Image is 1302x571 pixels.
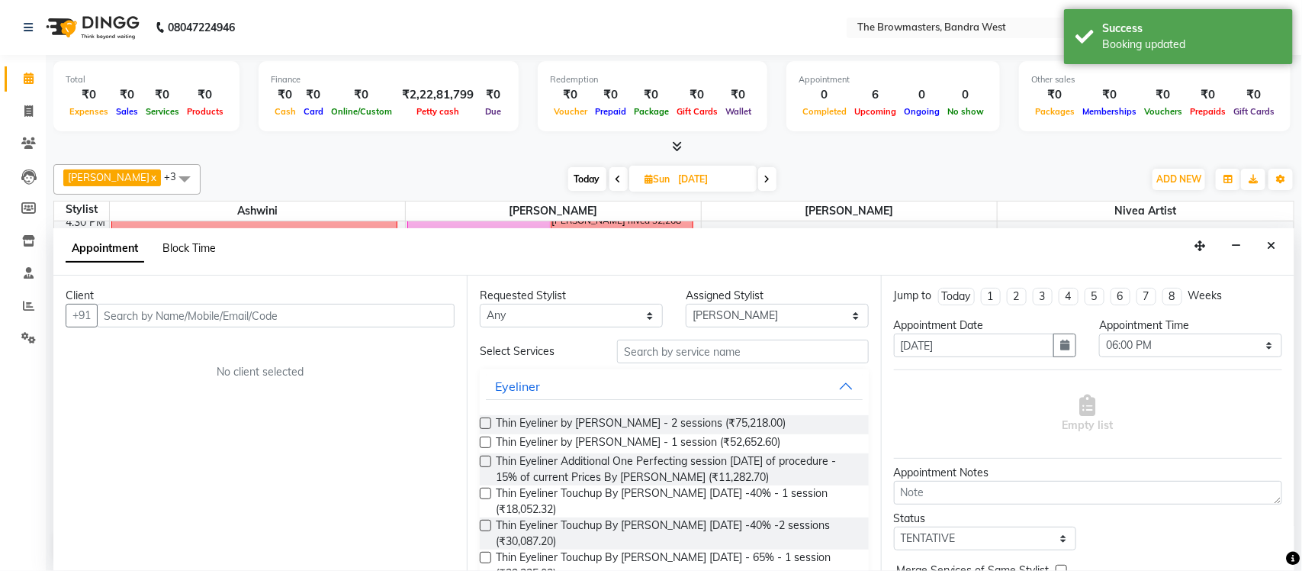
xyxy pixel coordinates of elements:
[1085,288,1104,305] li: 5
[1162,288,1182,305] li: 8
[97,304,455,327] input: Search by Name/Mobile/Email/Code
[944,106,988,117] span: No show
[112,86,142,104] div: ₹0
[944,86,988,104] div: 0
[686,288,869,304] div: Assigned Stylist
[495,377,540,395] div: Eyeliner
[900,86,944,104] div: 0
[1102,21,1281,37] div: Success
[486,373,862,400] button: Eyeliner
[641,173,674,185] span: Sun
[894,318,1077,334] div: Appointment Date
[850,86,900,104] div: 6
[66,235,144,263] span: Appointment
[39,6,143,49] img: logo
[1079,106,1140,117] span: Memberships
[1156,173,1201,185] span: ADD NEW
[68,171,149,183] span: [PERSON_NAME]
[1140,86,1186,104] div: ₹0
[183,106,227,117] span: Products
[702,202,997,221] span: [PERSON_NAME]
[722,106,755,117] span: Wallet
[591,86,630,104] div: ₹0
[468,344,606,360] div: Select Services
[1260,234,1282,258] button: Close
[850,106,900,117] span: Upcoming
[1031,86,1079,104] div: ₹0
[271,106,300,117] span: Cash
[496,486,856,518] span: Thin Eyeliner Touchup By [PERSON_NAME] [DATE] -40% - 1 session (₹18,052.32)
[981,288,1001,305] li: 1
[894,334,1055,357] input: yyyy-mm-dd
[900,106,944,117] span: Ongoing
[1033,288,1053,305] li: 3
[1062,395,1114,434] span: Empty list
[327,86,396,104] div: ₹0
[550,73,755,86] div: Redemption
[1188,288,1223,304] div: Weeks
[1230,86,1278,104] div: ₹0
[66,106,112,117] span: Expenses
[942,289,971,305] div: Today
[481,106,505,117] span: Due
[496,415,786,434] span: Thin Eyeliner by [PERSON_NAME] - 2 sessions (₹75,218.00)
[998,202,1294,221] span: Nivea Artist
[617,340,869,363] input: Search by service name
[894,465,1282,481] div: Appointment Notes
[66,288,455,304] div: Client
[63,215,109,231] div: 4:30 PM
[271,86,300,104] div: ₹0
[162,241,216,255] span: Block Time
[149,171,156,183] a: x
[396,86,480,104] div: ₹2,22,81,799
[1031,106,1079,117] span: Packages
[1230,106,1278,117] span: Gift Cards
[799,106,850,117] span: Completed
[142,106,183,117] span: Services
[102,364,418,380] div: No client selected
[496,518,856,550] span: Thin Eyeliner Touchup By [PERSON_NAME] [DATE] -40% -2 sessions (₹30,087.20)
[1111,288,1130,305] li: 6
[1140,106,1186,117] span: Vouchers
[183,86,227,104] div: ₹0
[1102,37,1281,53] div: Booking updated
[550,86,591,104] div: ₹0
[300,106,327,117] span: Card
[413,106,463,117] span: Petty cash
[496,434,780,453] span: Thin Eyeliner by [PERSON_NAME] - 1 session (₹52,652.60)
[894,288,932,304] div: Jump to
[66,73,227,86] div: Total
[54,202,109,218] div: Stylist
[496,453,856,486] span: Thin Eyeliner Additional One Perfecting session [DATE] of procedure - 15% of current Prices By [P...
[673,106,722,117] span: Gift Cards
[406,202,701,221] span: [PERSON_NAME]
[673,86,722,104] div: ₹0
[1186,86,1230,104] div: ₹0
[168,6,235,49] b: 08047224946
[110,202,405,221] span: Ashwini
[271,73,506,86] div: Finance
[112,106,142,117] span: Sales
[1059,288,1079,305] li: 4
[142,86,183,104] div: ₹0
[66,304,98,327] button: +91
[894,511,1077,527] div: Status
[550,106,591,117] span: Voucher
[568,167,606,191] span: Today
[1136,288,1156,305] li: 7
[480,86,506,104] div: ₹0
[674,168,751,191] input: 2025-10-05
[630,106,673,117] span: Package
[630,86,673,104] div: ₹0
[591,106,630,117] span: Prepaid
[799,73,988,86] div: Appointment
[327,106,396,117] span: Online/Custom
[799,86,850,104] div: 0
[1099,318,1282,334] div: Appointment Time
[1186,106,1230,117] span: Prepaids
[164,170,188,182] span: +3
[1007,288,1027,305] li: 2
[722,86,755,104] div: ₹0
[66,86,112,104] div: ₹0
[1079,86,1140,104] div: ₹0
